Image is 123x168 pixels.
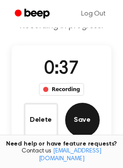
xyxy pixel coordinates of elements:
a: [EMAIL_ADDRESS][DOMAIN_NAME] [39,148,101,162]
span: Contact us [5,148,118,163]
button: Delete Audio Record [24,103,58,137]
span: 0:37 [44,60,79,78]
button: Save Audio Record [65,103,100,137]
div: Recording [39,83,84,96]
a: Log Out [73,3,114,24]
a: Beep [9,6,57,22]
